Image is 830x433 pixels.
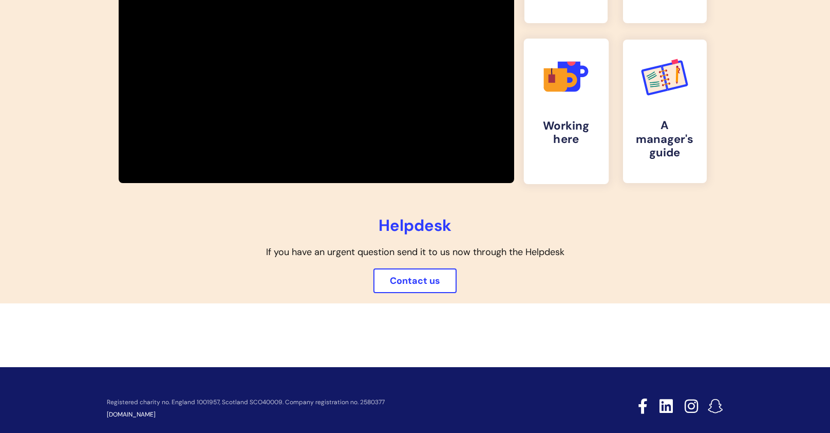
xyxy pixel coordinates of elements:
[523,39,608,184] a: Working here
[107,244,723,260] p: If you have an urgent question send it to us now through the Helpdesk
[107,399,565,406] p: Registered charity no. England 1001957, Scotland SCO40009. Company registration no. 2580377
[623,40,707,183] a: A manager's guide
[107,410,156,419] a: [DOMAIN_NAME]
[373,268,457,293] a: Contact us
[107,216,723,235] h2: Helpdesk
[532,119,600,147] h4: Working here
[631,119,699,159] h4: A manager's guide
